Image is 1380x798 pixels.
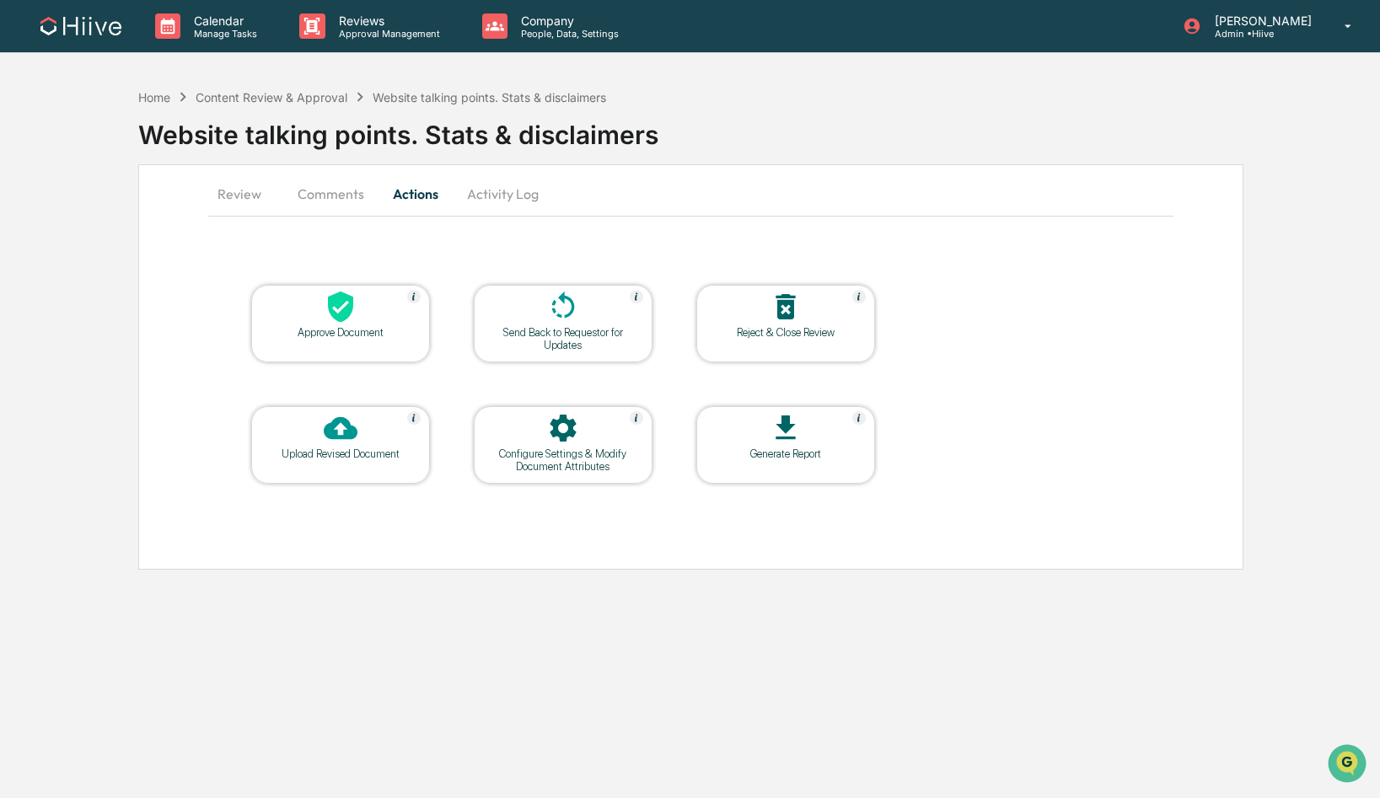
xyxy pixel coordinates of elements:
[407,411,421,425] img: Help
[17,129,47,159] img: 1746055101610-c473b297-6a78-478c-a979-82029cc54cd1
[487,326,639,351] div: Send Back to Requestor for Updates
[325,13,448,28] p: Reviews
[284,174,378,214] button: Comments
[710,326,862,339] div: Reject & Close Review
[122,214,136,228] div: 🗄️
[710,447,862,460] div: Generate Report
[1201,13,1320,28] p: [PERSON_NAME]
[34,244,106,261] span: Data Lookup
[17,214,30,228] div: 🖐️
[168,286,204,298] span: Pylon
[17,35,307,62] p: How can we help?
[407,290,421,303] img: Help
[287,134,307,154] button: Start new chat
[454,174,552,214] button: Activity Log
[57,129,277,146] div: Start new chat
[44,77,278,94] input: Clear
[630,411,643,425] img: Help
[57,146,213,159] div: We're available if you need us!
[852,290,866,303] img: Help
[630,290,643,303] img: Help
[507,13,627,28] p: Company
[10,206,115,236] a: 🖐️Preclearance
[378,174,454,214] button: Actions
[139,212,209,229] span: Attestations
[40,17,121,35] img: logo
[852,411,866,425] img: Help
[196,90,347,104] div: Content Review & Approval
[180,28,266,40] p: Manage Tasks
[34,212,109,229] span: Preclearance
[17,246,30,260] div: 🔎
[1201,28,1320,40] p: Admin • Hiive
[115,206,216,236] a: 🗄️Attestations
[138,106,1380,150] div: Website talking points. Stats & disclaimers
[265,326,416,339] div: Approve Document
[325,28,448,40] p: Approval Management
[180,13,266,28] p: Calendar
[119,285,204,298] a: Powered byPylon
[373,90,606,104] div: Website talking points. Stats & disclaimers
[487,447,639,473] div: Configure Settings & Modify Document Attributes
[1326,742,1372,788] iframe: Open customer support
[507,28,627,40] p: People, Data, Settings
[208,174,284,214] button: Review
[208,174,1174,214] div: secondary tabs example
[10,238,113,268] a: 🔎Data Lookup
[265,447,416,460] div: Upload Revised Document
[138,90,170,104] div: Home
